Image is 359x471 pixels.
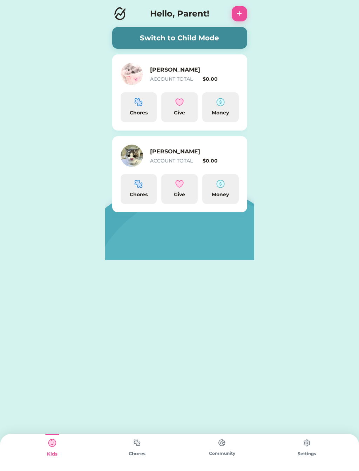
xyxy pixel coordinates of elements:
[215,436,229,450] img: type%3Dchores%2C%20state%3Ddefault.svg
[175,180,184,188] img: interface-favorite-heart--reward-social-rating-media-heart-it-like-favorite-love.svg
[134,180,143,188] img: programming-module-puzzle-1--code-puzzle-module-programming-plugin-piece.svg
[164,191,195,198] div: Give
[112,27,247,49] button: Switch to Child Mode
[123,109,154,117] div: Chores
[150,157,200,165] div: ACCOUNT TOTAL
[216,180,225,188] img: money-cash-dollar-coin--accounting-billing-payment-cash-coin-currency-money-finance.svg
[150,7,209,20] h4: Hello, Parent!
[216,98,225,106] img: money-cash-dollar-coin--accounting-billing-payment-cash-coin-currency-money-finance.svg
[10,451,95,458] div: Kids
[164,109,195,117] div: Give
[205,109,236,117] div: Money
[150,75,200,83] div: ACCOUNT TOTAL
[123,191,154,198] div: Chores
[150,147,220,156] h6: [PERSON_NAME]
[112,6,128,21] img: Logo.svg
[264,451,349,457] div: Settings
[95,450,179,457] div: Chores
[205,191,236,198] div: Money
[203,75,239,83] div: $0.00
[300,436,314,450] img: type%3Dchores%2C%20state%3Ddefault.svg
[121,145,143,167] img: https%3A%2F%2F1dfc823d71cc564f25c7cc035732a2d8.cdn.bubble.io%2Ff1757636937812x717729517308106600%...
[232,6,247,21] button: +
[150,66,220,74] h6: [PERSON_NAME]
[134,98,143,106] img: programming-module-puzzle-1--code-puzzle-module-programming-plugin-piece.svg
[130,436,144,450] img: type%3Dchores%2C%20state%3Ddefault.svg
[45,436,59,450] img: type%3Dkids%2C%20state%3Dselected.svg
[175,98,184,106] img: interface-favorite-heart--reward-social-rating-media-heart-it-like-favorite-love.svg
[179,450,264,457] div: Community
[121,63,143,85] img: https%3A%2F%2F1dfc823d71cc564f25c7cc035732a2d8.cdn.bubble.io%2Ff1757636864441x897212847945009000%...
[203,157,239,165] div: $0.00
